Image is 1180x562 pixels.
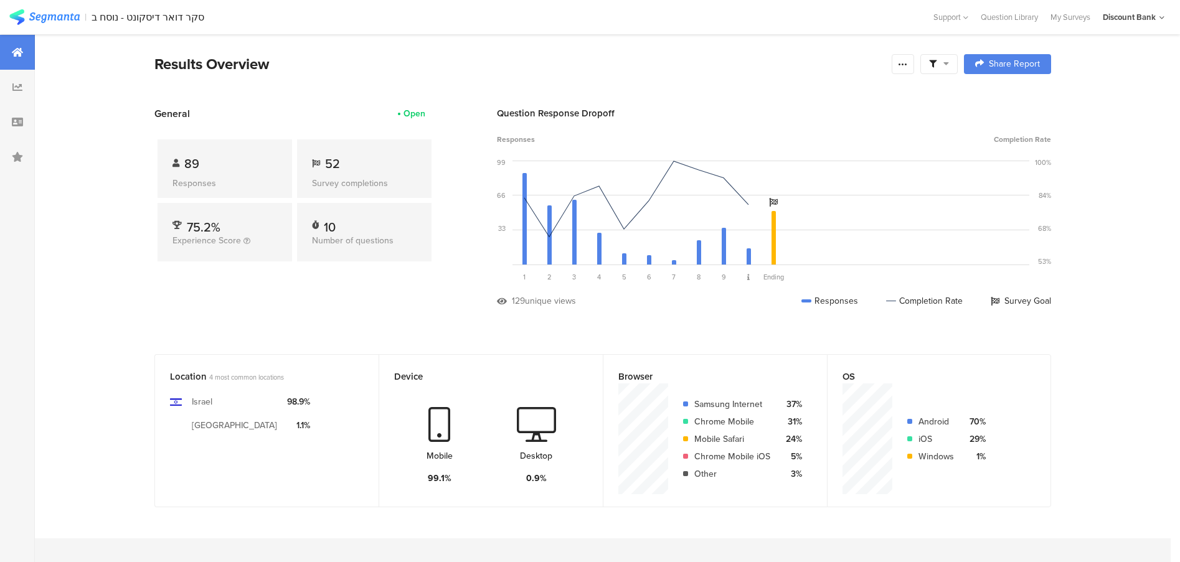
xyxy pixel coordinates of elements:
div: Mobile Safari [694,433,770,446]
div: Ending [761,272,786,282]
span: Experience Score [172,234,241,247]
div: Survey completions [312,177,417,190]
span: General [154,106,190,121]
div: Question Response Dropoff [497,106,1051,120]
a: My Surveys [1044,11,1097,23]
span: 3 [572,272,576,282]
div: 99.1% [428,472,451,485]
span: 9 [722,272,726,282]
div: 1% [964,450,986,463]
div: Browser [618,370,791,383]
span: Number of questions [312,234,394,247]
span: Share Report [989,60,1040,68]
span: 7 [672,272,676,282]
div: 70% [964,415,986,428]
div: Support [933,7,968,27]
div: 99 [497,157,506,167]
div: Other [694,467,770,480]
span: 75.2% [187,218,220,237]
span: Completion Rate [994,134,1051,145]
div: 5% [780,450,802,463]
div: 98.9% [287,395,310,408]
span: 1 [523,272,526,282]
div: Samsung Internet [694,398,770,411]
span: 4 most common locations [209,372,284,382]
div: Chrome Mobile iOS [694,450,770,463]
div: Windows [918,450,954,463]
div: | [85,10,87,24]
div: Desktop [520,449,552,462]
div: Responses [801,294,858,307]
div: Results Overview [154,53,885,75]
div: 100% [1035,157,1051,167]
div: 31% [780,415,802,428]
div: 10 [324,218,336,230]
div: unique views [525,294,576,307]
div: OS [843,370,1015,383]
span: 5 [622,272,626,282]
div: Android [918,415,954,428]
span: Responses [497,134,535,145]
div: Israel [192,395,212,408]
div: 129 [512,294,525,307]
div: 29% [964,433,986,446]
div: Open [404,107,425,120]
img: segmanta logo [9,9,80,25]
div: 1.1% [287,419,310,432]
div: Chrome Mobile [694,415,770,428]
div: Location [170,370,343,383]
span: 89 [184,154,199,173]
div: [GEOGRAPHIC_DATA] [192,419,277,432]
div: Device [394,370,567,383]
div: 33 [498,223,506,233]
span: 4 [597,272,601,282]
div: Survey Goal [991,294,1051,307]
span: 2 [547,272,552,282]
div: 66 [497,190,506,200]
span: 6 [647,272,651,282]
div: Discount Bank [1103,11,1156,23]
a: Question Library [975,11,1044,23]
div: iOS [918,433,954,446]
div: 84% [1039,190,1051,200]
div: 3% [780,467,802,480]
span: 8 [697,272,701,282]
div: Mobile [427,449,453,462]
div: 53% [1038,256,1051,266]
div: 0.9% [526,472,547,485]
div: 68% [1038,223,1051,233]
div: Responses [172,177,277,190]
div: 37% [780,398,802,411]
div: סקר דואר דיסקונט - נוסח ב [92,11,204,23]
div: Completion Rate [886,294,963,307]
span: 52 [325,154,340,173]
i: Survey Goal [769,198,778,207]
div: 24% [780,433,802,446]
